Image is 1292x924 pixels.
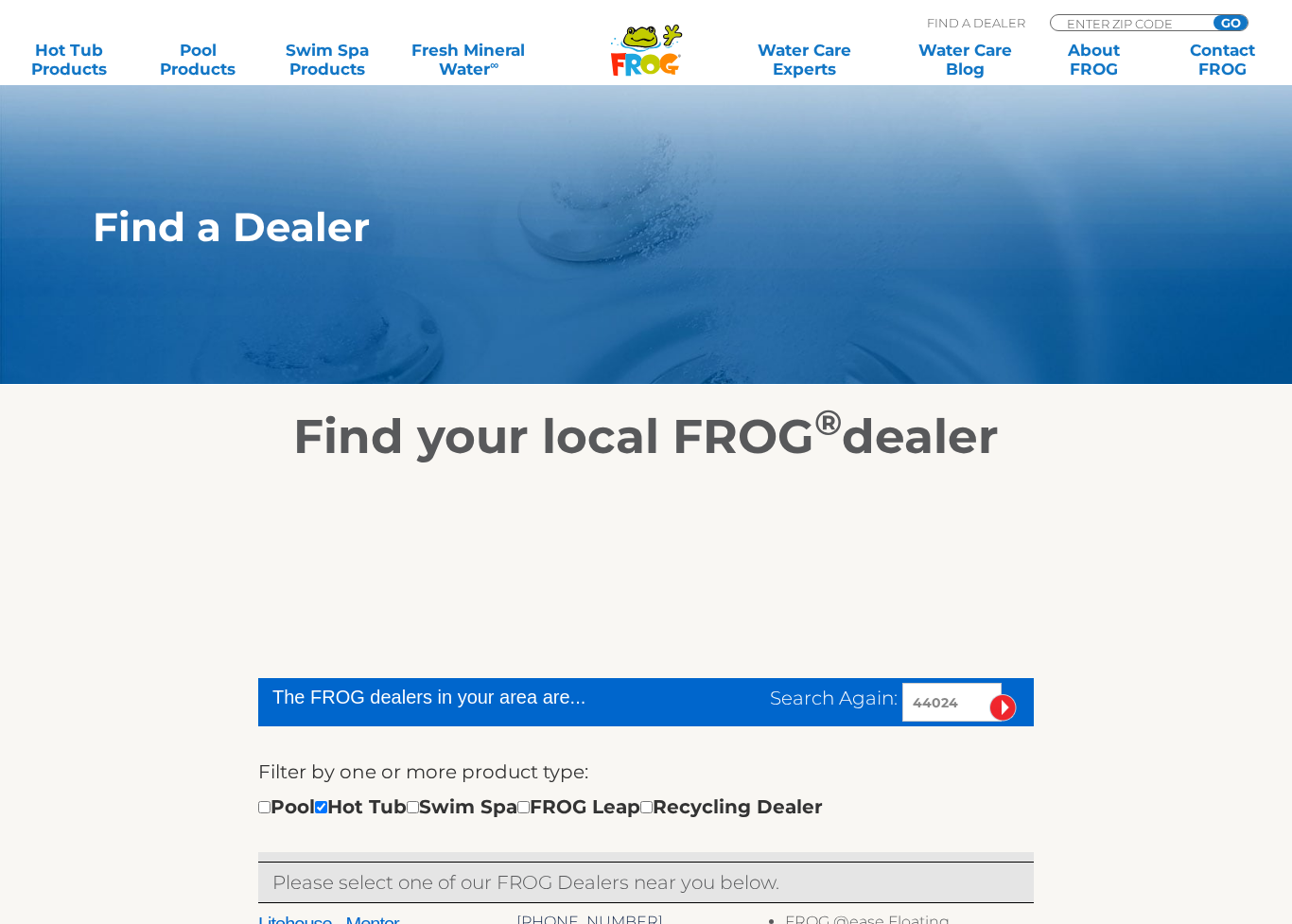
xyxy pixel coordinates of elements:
[93,204,1111,250] h1: Find a Dealer
[277,41,377,78] a: Swim SpaProducts
[770,687,898,709] span: Search Again:
[406,41,532,78] a: Fresh MineralWater∞
[814,401,842,444] sup: ®
[1044,41,1144,78] a: AboutFROG
[272,867,1020,898] p: Please select one of our FROG Dealers near you below.
[64,409,1228,465] h2: Find your local FROG dealer
[272,683,654,711] div: The FROG dealers in your area are...
[490,58,498,72] sup: ∞
[927,14,1025,31] p: Find A Dealer
[19,41,119,78] a: Hot TubProducts
[1173,41,1273,78] a: ContactFROG
[258,757,588,787] label: Filter by one or more product type:
[989,694,1017,722] input: Submit
[1213,15,1248,30] input: GO
[723,41,885,78] a: Water CareExperts
[148,41,248,78] a: PoolProducts
[1065,15,1193,31] input: Zip Code Form
[915,41,1015,78] a: Water CareBlog
[258,792,823,822] div: Pool Hot Tub Swim Spa FROG Leap Recycling Dealer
